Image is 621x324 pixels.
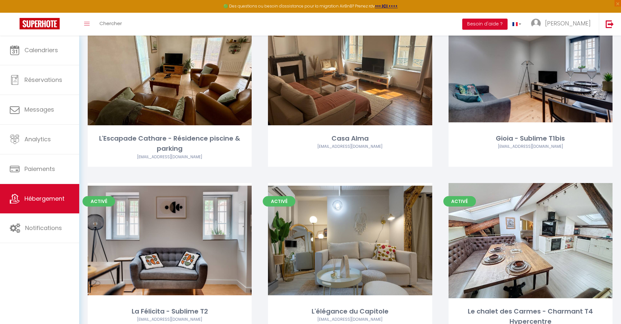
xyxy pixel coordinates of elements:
div: Gioia - Sublime T1bis [449,133,613,144]
div: L'Escapade Cathare - Résidence piscine & parking [88,133,252,154]
div: Airbnb [449,144,613,150]
div: Casa Alma [268,133,432,144]
span: Activé [82,196,115,207]
div: L'élégance du Capitole [268,306,432,316]
a: ... [PERSON_NAME] [526,13,599,36]
a: >>> ICI <<<< [375,3,398,9]
span: Analytics [24,135,51,143]
div: Airbnb [268,316,432,323]
span: Réservations [24,76,62,84]
div: La Félicita - Sublime T2 [88,306,252,316]
span: Hébergement [24,194,65,203]
button: Besoin d'aide ? [462,19,508,30]
span: Notifications [25,224,62,232]
img: Super Booking [20,18,60,29]
div: Airbnb [88,154,252,160]
div: Airbnb [88,316,252,323]
div: Airbnb [268,144,432,150]
img: logout [606,20,614,28]
span: Calendriers [24,46,58,54]
span: Activé [263,196,295,207]
span: Messages [24,105,54,114]
span: Activé [443,196,476,207]
span: [PERSON_NAME] [545,19,591,27]
img: ... [531,19,541,28]
span: Paiements [24,165,55,173]
a: Chercher [95,13,127,36]
span: Chercher [99,20,122,27]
